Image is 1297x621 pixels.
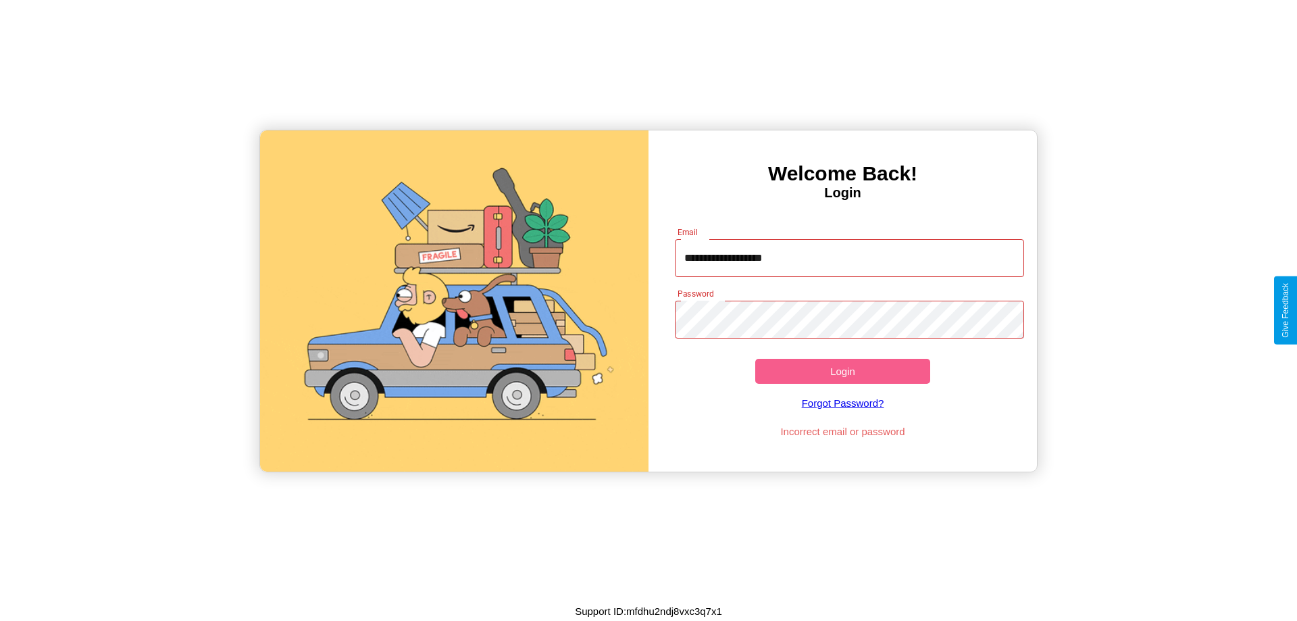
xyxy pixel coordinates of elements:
[668,422,1018,441] p: Incorrect email or password
[678,226,698,238] label: Email
[260,130,648,472] img: gif
[575,602,722,620] p: Support ID: mfdhu2ndj8vxc3q7x1
[1281,283,1290,338] div: Give Feedback
[668,384,1018,422] a: Forgot Password?
[648,162,1037,185] h3: Welcome Back!
[678,288,713,299] label: Password
[755,359,930,384] button: Login
[648,185,1037,201] h4: Login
